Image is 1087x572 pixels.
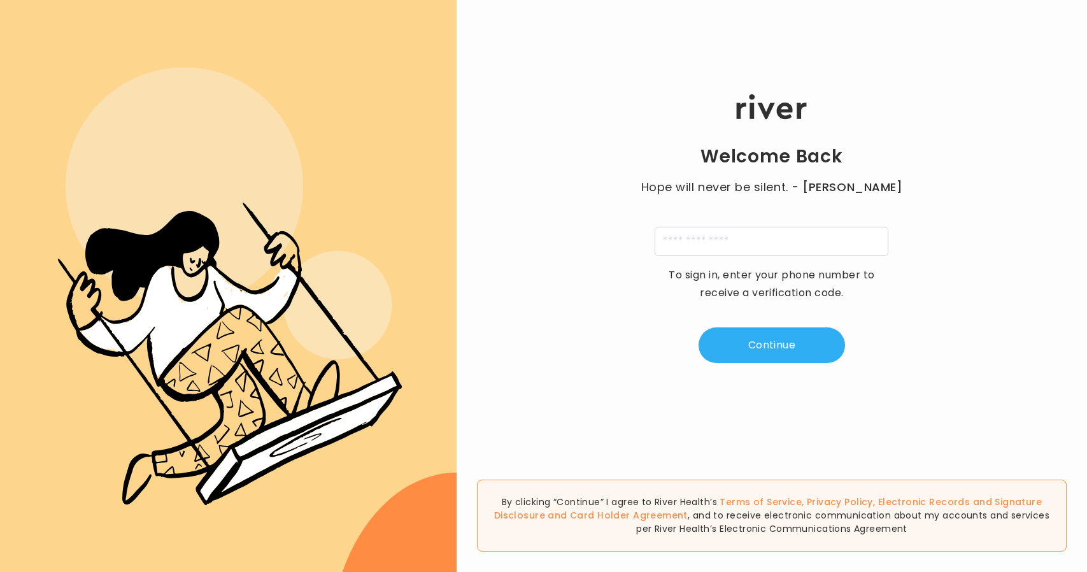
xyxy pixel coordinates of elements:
[699,327,845,363] button: Continue
[792,178,902,196] span: - [PERSON_NAME]
[494,496,1042,522] a: Electronic Records and Signature Disclosure
[636,509,1049,535] span: , and to receive electronic communication about my accounts and services per River Health’s Elect...
[720,496,802,508] a: Terms of Service
[477,480,1067,552] div: By clicking “Continue” I agree to River Health’s
[570,509,688,522] a: Card Holder Agreement
[807,496,873,508] a: Privacy Policy
[660,266,883,302] p: To sign in, enter your phone number to receive a verification code.
[700,145,843,168] h1: Welcome Back
[629,178,915,196] p: Hope will never be silent.
[494,496,1042,522] span: , , and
